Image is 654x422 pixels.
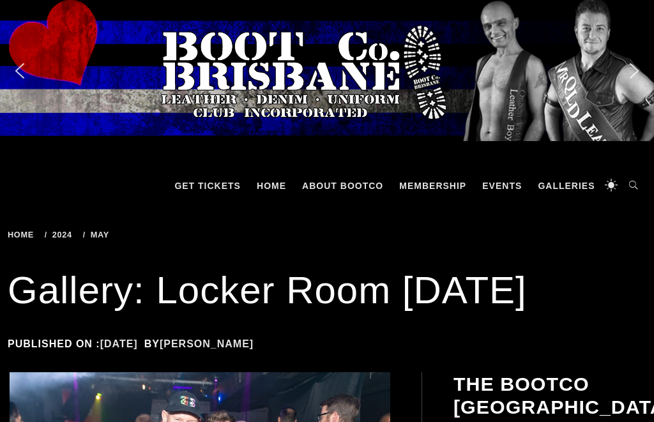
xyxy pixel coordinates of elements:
[160,338,254,349] a: [PERSON_NAME]
[168,167,247,205] a: GET TICKETS
[624,61,644,81] img: next arrow
[476,167,528,205] a: Events
[531,167,601,205] a: Galleries
[45,230,77,239] a: 2024
[393,167,473,205] a: Membership
[100,338,138,349] a: [DATE]
[83,230,114,239] a: May
[8,338,144,349] span: Published on :
[8,230,277,239] div: Breadcrumbs
[250,167,293,205] a: Home
[144,338,260,349] span: by
[10,61,30,81] img: previous arrow
[8,230,38,239] a: Home
[453,372,644,419] h2: The BootCo [GEOGRAPHIC_DATA]
[296,167,390,205] a: About BootCo
[8,265,646,316] h1: Gallery: Locker Room [DATE]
